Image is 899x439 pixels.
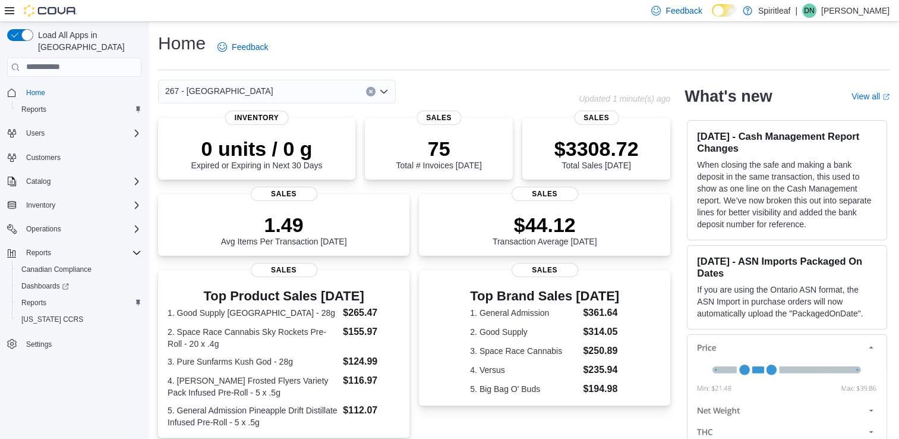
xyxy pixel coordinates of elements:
[17,262,141,277] span: Canadian Compliance
[574,111,619,125] span: Sales
[21,198,60,212] button: Inventory
[21,246,141,260] span: Reports
[232,41,268,53] span: Feedback
[26,88,45,98] span: Home
[2,335,146,352] button: Settings
[17,262,96,277] a: Canadian Compliance
[165,84,273,98] span: 267 - [GEOGRAPHIC_DATA]
[470,326,578,338] dt: 2. Good Supply
[221,213,347,237] p: 1.49
[12,261,146,278] button: Canadian Compliance
[343,374,400,388] dd: $116.97
[583,306,619,320] dd: $361.64
[343,325,400,339] dd: $155.97
[168,326,338,350] dt: 2. Space Race Cannabis Sky Rockets Pre-Roll - 20 x .4g
[21,105,46,114] span: Reports
[26,128,45,138] span: Users
[882,93,889,101] svg: External link
[21,126,49,140] button: Users
[21,222,66,236] button: Operations
[21,336,141,351] span: Settings
[804,4,814,18] span: DN
[26,200,55,210] span: Inventory
[21,174,141,189] span: Catalog
[17,102,141,117] span: Reports
[213,35,273,59] a: Feedback
[21,126,141,140] span: Users
[697,284,877,319] p: If you are using the Ontario ASN format, the ASN Import in purchase orders will now automatically...
[470,345,578,357] dt: 3. Space Race Cannabis
[251,263,317,277] span: Sales
[17,296,51,310] a: Reports
[583,344,619,358] dd: $250.89
[17,279,74,293] a: Dashboards
[579,94,670,104] p: Updated 1 minute(s) ago
[21,298,46,308] span: Reports
[2,221,146,237] button: Operations
[684,87,772,106] h2: What's new
[21,150,141,165] span: Customers
[417,111,461,125] span: Sales
[697,159,877,230] p: When closing the safe and making a bank deposit in the same transaction, this used to show as one...
[343,355,400,369] dd: $124.99
[697,255,877,279] h3: [DATE] - ASN Imports Packaged On Dates
[17,312,88,327] a: [US_STATE] CCRS
[251,187,317,201] span: Sales
[17,102,51,117] a: Reports
[366,87,376,96] button: Clear input
[17,312,141,327] span: Washington CCRS
[821,4,889,18] p: [PERSON_NAME]
[802,4,816,18] div: Danielle N
[221,213,347,246] div: Avg Items Per Transaction [DATE]
[554,137,639,161] p: $3308.72
[493,213,597,237] p: $44.12
[554,137,639,170] div: Total Sales [DATE]
[191,137,323,170] div: Expired or Expiring in Next 30 Days
[493,213,597,246] div: Transaction Average [DATE]
[21,315,83,324] span: [US_STATE] CCRS
[343,403,400,418] dd: $112.07
[470,289,619,303] h3: Top Brand Sales [DATE]
[795,4,797,18] p: |
[470,383,578,395] dt: 5. Big Bag O' Buds
[168,307,338,319] dt: 1. Good Supply [GEOGRAPHIC_DATA] - 28g
[21,174,55,189] button: Catalog
[33,29,141,53] span: Load All Apps in [GEOGRAPHIC_DATA]
[343,306,400,320] dd: $265.47
[24,5,77,17] img: Cova
[225,111,289,125] span: Inventory
[470,307,578,319] dt: 1. General Admission
[697,130,877,154] h3: [DATE] - Cash Management Report Changes
[158,32,206,55] h1: Home
[21,222,141,236] span: Operations
[758,4,790,18] p: Spiritleaf
[191,137,323,161] p: 0 units / 0 g
[21,265,92,274] span: Canadian Compliance
[168,404,338,428] dt: 5. General Admission Pineapple Drift Distillate Infused Pre-Roll - 5 x .5g
[851,92,889,101] a: View allExternal link
[470,364,578,376] dt: 4. Versus
[2,84,146,101] button: Home
[12,278,146,294] a: Dashboards
[583,382,619,396] dd: $194.98
[2,244,146,261] button: Reports
[12,294,146,311] button: Reports
[26,153,61,162] span: Customers
[26,224,61,234] span: Operations
[379,87,389,96] button: Open list of options
[583,325,619,339] dd: $314.05
[583,363,619,377] dd: $235.94
[168,289,400,303] h3: Top Product Sales [DATE]
[21,150,65,165] a: Customers
[2,197,146,214] button: Inventory
[21,246,56,260] button: Reports
[26,248,51,258] span: Reports
[712,4,737,17] input: Dark Mode
[7,79,141,384] nav: Complex example
[17,296,141,310] span: Reports
[396,137,481,170] div: Total # Invoices [DATE]
[21,86,50,100] a: Home
[2,125,146,142] button: Users
[512,187,578,201] span: Sales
